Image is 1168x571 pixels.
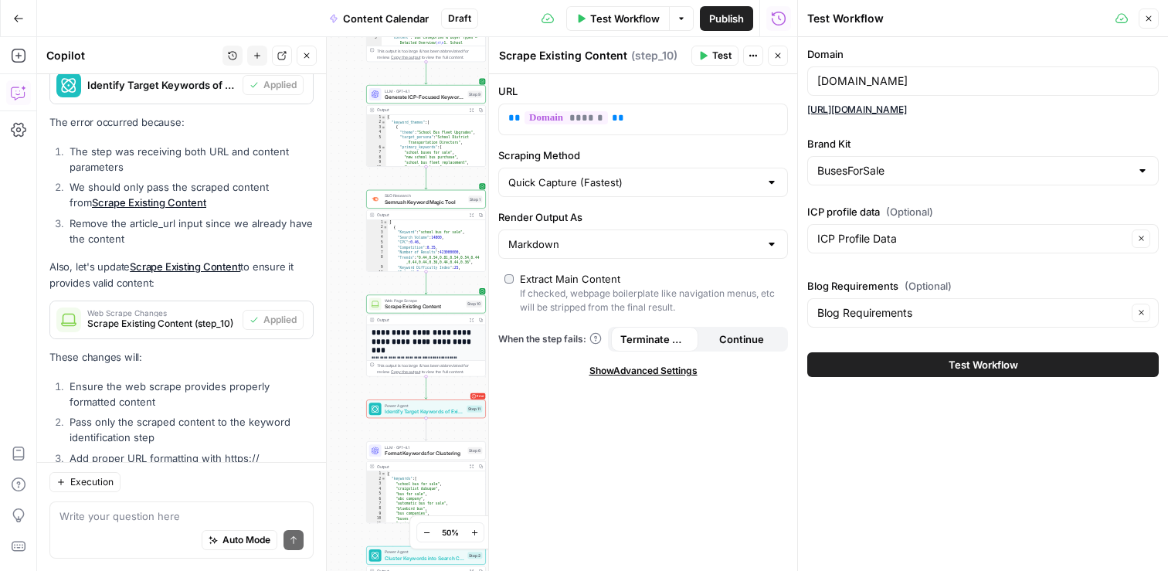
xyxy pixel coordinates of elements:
span: Terminate Workflow [620,331,689,347]
div: 8 [367,506,386,511]
g: Edge from step_16 to step_9 [425,62,427,84]
div: Step 11 [467,406,482,413]
input: Markdown [508,236,759,252]
span: Semrush Keyword Magic Tool [385,198,466,206]
input: Extract Main ContentIf checked, webpage boilerplate like navigation menus, etc will be stripped f... [504,274,514,284]
span: Error [477,392,484,401]
span: Toggle code folding, rows 3 through 25 [382,125,385,130]
span: Toggle code folding, rows 1 through 119 [382,115,385,120]
div: 7 [367,501,386,506]
label: URL [498,83,788,99]
p: These changes will: [49,349,314,365]
div: 3 [367,125,386,130]
span: Format Keywords for Clustering [385,450,465,457]
span: LLM · GPT-4.1 [385,444,465,450]
div: 11 [367,522,386,526]
div: 8 [367,255,388,265]
div: 9 [367,512,386,516]
div: Step 2 [467,552,482,559]
div: 5 [367,491,386,496]
g: Edge from step_9 to step_1 [425,167,427,189]
span: Web Scrape Changes [87,309,236,317]
input: ICP Profile Data [817,231,1127,246]
g: Edge from step_10 to step_11 [425,376,427,399]
div: 4 [367,235,388,240]
input: BusesForSale [817,163,1130,178]
div: 3 [367,230,388,235]
div: 7 [367,250,388,255]
span: Execution [70,475,114,489]
div: 4 [367,487,386,491]
g: Edge from step_11 to step_6 [425,418,427,440]
li: Remove the article_url input since we already have the content [66,216,314,246]
span: Toggle code folding, rows 1 through 104 [382,471,385,476]
button: Publish [700,6,753,31]
span: SEO Research [385,192,466,199]
span: Toggle code folding, rows 6 through 12 [382,145,385,150]
div: 5 [367,240,388,245]
label: Brand Kit [807,136,1159,151]
span: Applied [263,78,297,92]
p: Also, let's update to ensure it provides valid content: [49,259,314,291]
div: 2 [367,225,388,229]
g: Edge from step_1 to step_10 [425,272,427,294]
div: LLM · GPT-4.1Format Keywords for ClusteringStep 6Output{ "keywords":[ "school bus for sale", "cra... [366,441,486,523]
div: 8 [367,155,386,160]
span: Generate ICP-Focused Keywords [385,93,465,101]
span: Cluster Keywords into Search Clusters [385,554,465,562]
label: Render Output As [498,209,788,225]
button: Content Calendar [320,6,438,31]
div: 2 [367,120,386,124]
button: Test Workflow [807,352,1159,377]
span: Toggle code folding, rows 2 through 118 [382,120,385,124]
div: 10 [367,165,386,170]
div: This output is too large & has been abbreviated for review. to view the full content. [377,48,483,60]
textarea: Scrape Existing Content [499,48,627,63]
span: Web Page Scrape [385,297,463,304]
div: This output is too large & has been abbreviated for review. to view the full content. [377,362,483,375]
div: 7 [367,150,386,155]
span: Identify Target Keywords of Existing Content [385,408,464,416]
span: LLM · GPT-4.1 [385,88,465,94]
div: 6 [367,497,386,501]
span: Toggle code folding, rows 2 through 11 [383,225,387,229]
div: 2 [367,477,386,481]
span: ( step_10 ) [631,48,677,63]
div: 6 [367,145,386,150]
div: 5 [367,135,386,145]
div: Step 6 [467,447,482,454]
span: Identify Target Keywords of Existing Content (step_11) [87,77,236,93]
p: The error occurred because: [49,114,314,131]
div: SEO ResearchSemrush Keyword Magic ToolStep 1Output[ { "Keyword":"school bus for sale", "Search Vo... [366,190,486,272]
label: Blog Requirements [807,278,1159,294]
div: Copilot [46,48,218,63]
span: Applied [263,313,297,327]
div: 9 [367,265,388,270]
button: Continue [698,327,786,352]
span: Copy the output [391,55,420,59]
li: We should only pass the scraped content from [66,179,314,210]
label: Scraping Method [498,148,788,163]
a: When the step fails: [498,332,602,346]
div: Extract Main Content [520,271,620,287]
span: Toggle code folding, rows 1 through 1002 [383,220,387,225]
label: ICP profile data [807,204,1159,219]
div: 1 [367,471,386,476]
button: Applied [243,310,304,330]
div: 1 [367,115,386,120]
li: The step was receiving both URL and content parameters [66,144,314,175]
span: Scrape Existing Content [385,303,463,311]
div: 10 [367,516,386,521]
div: LLM · GPT-4.1Generate ICP-Focused KeywordsStep 9Output{ "keyword_themes":[ { "theme":"School Bus ... [366,85,486,167]
span: Power Agent [385,403,464,409]
li: Add proper URL formatting with https:// [66,450,314,466]
span: Auto Mode [222,533,270,547]
span: Test Workflow [949,357,1018,372]
button: Execution [49,472,121,492]
span: Draft [448,12,471,25]
div: ErrorPower AgentIdentify Target Keywords of Existing ContentStep 11 [366,399,486,418]
span: Publish [709,11,744,26]
span: Toggle code folding, rows 2 through 103 [382,477,385,481]
a: Scrape Existing Content [130,260,240,273]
